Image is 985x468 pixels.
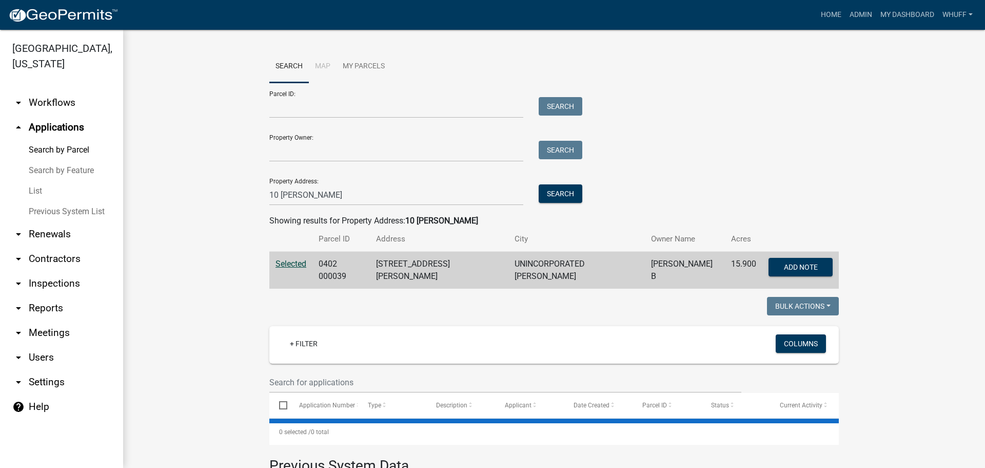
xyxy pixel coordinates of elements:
[275,259,306,269] a: Selected
[269,215,839,227] div: Showing results for Property Address:
[312,227,370,251] th: Parcel ID
[539,141,582,159] button: Search
[368,402,381,409] span: Type
[642,402,667,409] span: Parcel ID
[436,402,467,409] span: Description
[776,334,826,353] button: Columns
[12,376,25,388] i: arrow_drop_down
[645,252,725,289] td: [PERSON_NAME] B
[289,393,358,418] datatable-header-cell: Application Number
[269,50,309,83] a: Search
[337,50,391,83] a: My Parcels
[12,277,25,290] i: arrow_drop_down
[817,5,845,25] a: Home
[12,253,25,265] i: arrow_drop_down
[312,252,370,289] td: 0402 000039
[769,258,833,276] button: Add Note
[358,393,426,418] datatable-header-cell: Type
[299,402,355,409] span: Application Number
[574,402,609,409] span: Date Created
[938,5,977,25] a: whuff
[633,393,701,418] datatable-header-cell: Parcel ID
[701,393,770,418] datatable-header-cell: Status
[269,393,289,418] datatable-header-cell: Select
[845,5,876,25] a: Admin
[12,351,25,364] i: arrow_drop_down
[539,184,582,203] button: Search
[370,227,508,251] th: Address
[508,252,645,289] td: UNINCORPORATED [PERSON_NAME]
[12,121,25,134] i: arrow_drop_up
[783,263,817,271] span: Add Note
[495,393,564,418] datatable-header-cell: Applicant
[279,428,311,436] span: 0 selected /
[12,228,25,240] i: arrow_drop_down
[12,97,25,109] i: arrow_drop_down
[405,216,478,226] strong: 10 [PERSON_NAME]
[645,227,725,251] th: Owner Name
[539,97,582,116] button: Search
[269,419,839,445] div: 0 total
[508,227,645,251] th: City
[770,393,839,418] datatable-header-cell: Current Activity
[12,401,25,413] i: help
[12,327,25,339] i: arrow_drop_down
[505,402,531,409] span: Applicant
[370,252,508,289] td: [STREET_ADDRESS][PERSON_NAME]
[564,393,633,418] datatable-header-cell: Date Created
[876,5,938,25] a: My Dashboard
[767,297,839,315] button: Bulk Actions
[426,393,495,418] datatable-header-cell: Description
[269,372,741,393] input: Search for applications
[282,334,326,353] a: + Filter
[711,402,729,409] span: Status
[725,227,762,251] th: Acres
[725,252,762,289] td: 15.900
[12,302,25,314] i: arrow_drop_down
[780,402,822,409] span: Current Activity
